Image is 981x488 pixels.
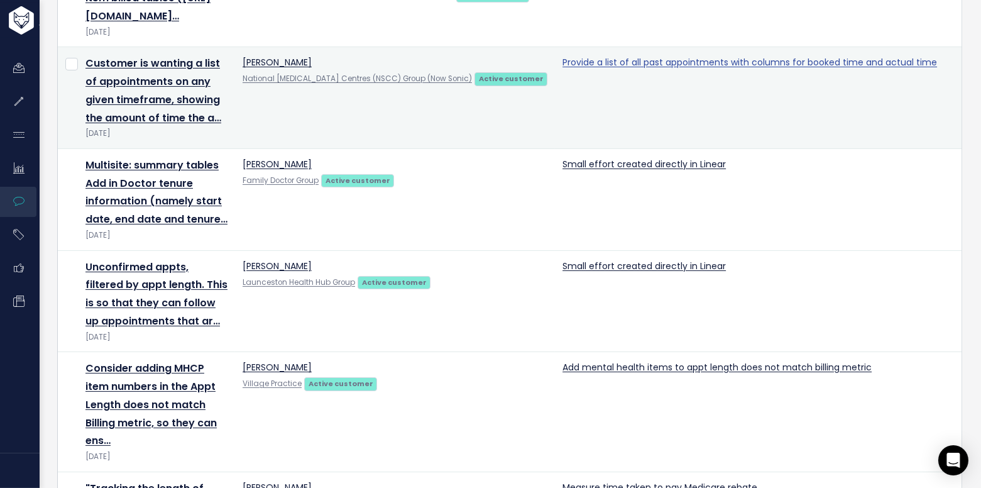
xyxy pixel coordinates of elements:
a: Multisite: summary tables Add in Doctor tenure information (namely start date, end date and tenure… [85,158,227,226]
a: Family Doctor Group [243,175,319,186]
a: Unconfirmed appts, filtered by appt length. This is so that they can follow up appointments that ar… [85,260,227,328]
strong: Active customer [362,277,427,287]
a: Provide a list of all past appointments with columns for booked time and actual time [562,56,937,69]
a: [PERSON_NAME] [243,361,312,374]
a: Small effort created directly in Linear [562,260,726,272]
div: [DATE] [85,127,227,140]
a: Add mental health items to appt length does not match billing metric [562,361,872,374]
div: [DATE] [85,229,227,242]
a: Active customer [358,275,430,288]
a: Customer is wanting a list of appointments on any given timeframe, showing the amount of time the a… [85,56,221,125]
div: [DATE] [85,331,227,344]
div: [DATE] [85,450,227,463]
strong: Active customer [479,74,544,84]
div: [DATE] [85,26,227,39]
div: Open Intercom Messenger [938,445,968,475]
a: Launceston Health Hub Group [243,277,355,287]
strong: Active customer [326,175,390,186]
img: logo-white.9d6f32f41409.svg [6,6,103,35]
a: Active customer [474,72,547,84]
a: [PERSON_NAME] [243,56,312,69]
strong: Active customer [309,379,373,389]
a: Active customer [304,377,377,389]
a: Consider adding MHCP item numbers in the Appt Length does not match Billing metric, so they can ens… [85,361,217,448]
a: Active customer [321,174,394,186]
a: Village Practice [243,379,302,389]
a: Small effort created directly in Linear [562,158,726,170]
a: [PERSON_NAME] [243,260,312,272]
a: [PERSON_NAME] [243,158,312,170]
a: National [MEDICAL_DATA] Centres (NSCC) Group (Now Sonic) [243,74,472,84]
